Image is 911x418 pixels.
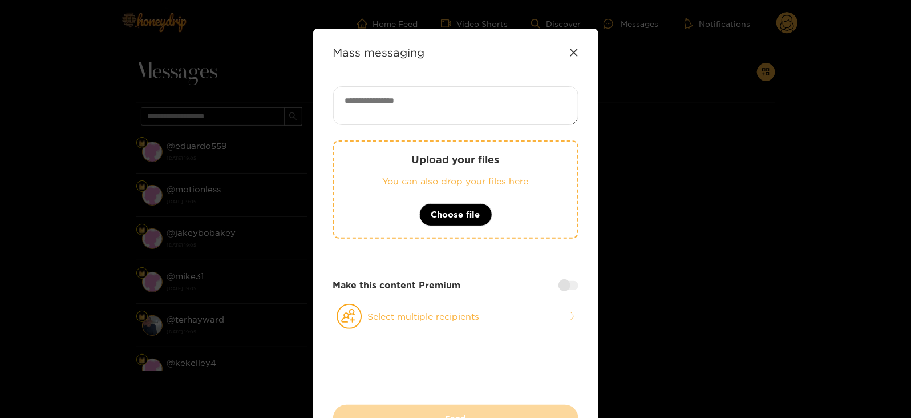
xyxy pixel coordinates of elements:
[357,175,554,188] p: You can also drop your files here
[357,153,554,166] p: Upload your files
[419,203,492,226] button: Choose file
[333,279,461,292] strong: Make this content Premium
[333,46,425,59] strong: Mass messaging
[333,303,578,329] button: Select multiple recipients
[431,208,480,222] span: Choose file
